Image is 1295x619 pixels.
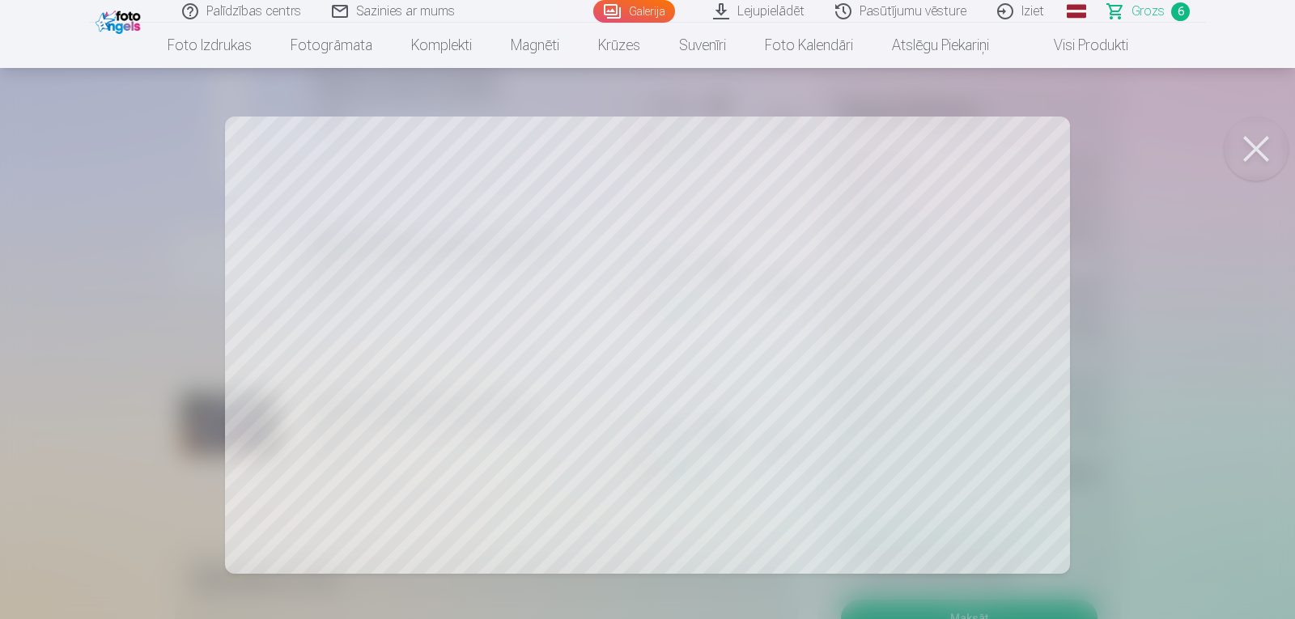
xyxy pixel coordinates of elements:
a: Foto izdrukas [148,23,271,68]
a: Fotogrāmata [271,23,392,68]
a: Atslēgu piekariņi [873,23,1008,68]
a: Visi produkti [1008,23,1148,68]
a: Suvenīri [660,23,745,68]
a: Magnēti [491,23,579,68]
a: Foto kalendāri [745,23,873,68]
span: Grozs [1132,2,1165,21]
a: Komplekti [392,23,491,68]
span: 6 [1171,2,1190,21]
a: Krūzes [579,23,660,68]
img: /fa1 [96,6,145,34]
